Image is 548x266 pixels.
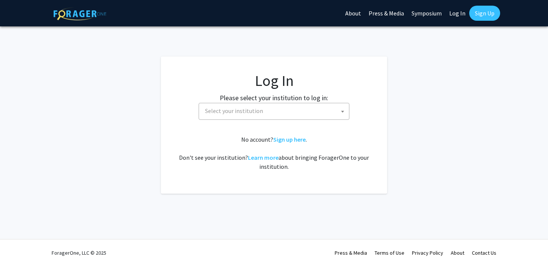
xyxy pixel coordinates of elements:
span: Select your institution [202,103,349,119]
h1: Log In [176,72,372,90]
span: Select your institution [205,107,263,115]
a: Privacy Policy [412,249,443,256]
div: No account? . Don't see your institution? about bringing ForagerOne to your institution. [176,135,372,171]
a: Sign Up [469,6,500,21]
span: Select your institution [199,103,349,120]
a: Learn more about bringing ForagerOne to your institution [248,154,279,161]
a: Press & Media [335,249,367,256]
div: ForagerOne, LLC © 2025 [52,240,106,266]
img: ForagerOne Logo [54,7,106,20]
a: Sign up here [273,136,306,143]
a: Terms of Use [375,249,404,256]
label: Please select your institution to log in: [220,93,328,103]
a: Contact Us [472,249,496,256]
a: About [451,249,464,256]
